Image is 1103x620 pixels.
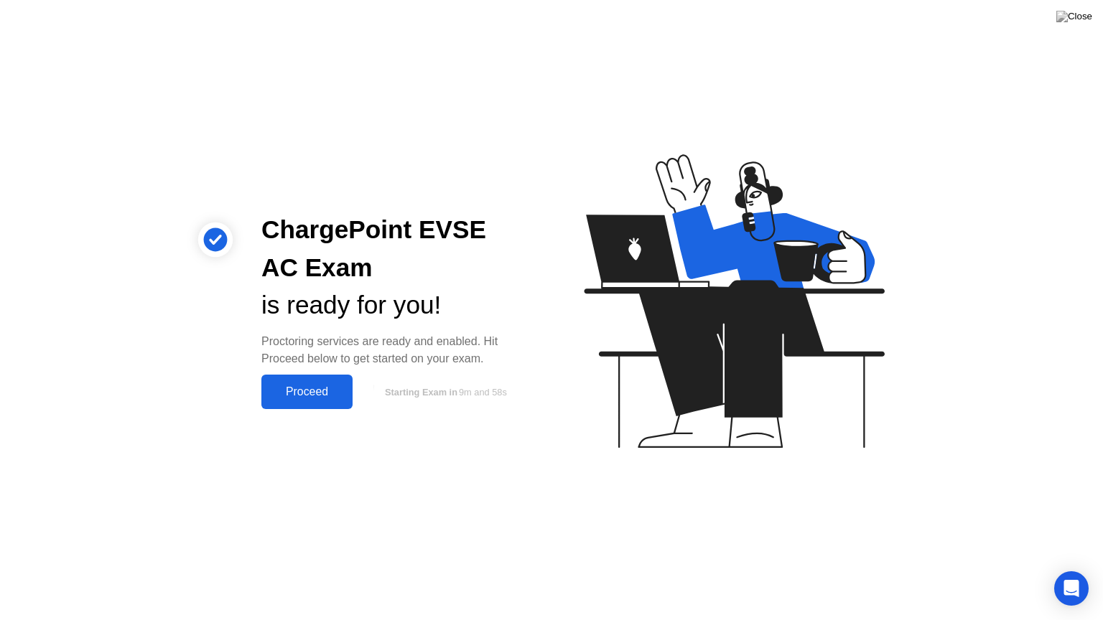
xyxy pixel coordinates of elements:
button: Starting Exam in9m and 58s [360,378,529,405]
div: Proctoring services are ready and enabled. Hit Proceed below to get started on your exam. [261,333,529,367]
div: Open Intercom Messenger [1054,571,1089,606]
div: Proceed [266,385,348,398]
img: Close [1056,11,1092,22]
div: is ready for you! [261,286,529,324]
div: ChargePoint EVSE AC Exam [261,211,529,287]
span: 9m and 58s [459,387,507,398]
button: Proceed [261,375,353,409]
